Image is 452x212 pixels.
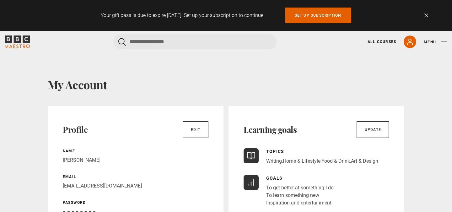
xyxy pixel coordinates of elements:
h2: Profile [63,125,88,135]
p: Email [63,174,208,180]
input: Search [113,34,277,49]
p: , , , [266,157,378,165]
p: Name [63,148,208,154]
p: Goals [266,175,334,182]
a: Writing [266,158,282,164]
a: Set up subscription [285,8,352,23]
p: [EMAIL_ADDRESS][DOMAIN_NAME] [63,182,208,190]
li: To learn something new [266,192,334,199]
button: Toggle navigation [424,39,447,45]
a: All Courses [368,39,396,45]
li: Inspiration and entertainment [266,199,334,207]
a: Update [357,121,389,138]
button: Submit the search query [118,38,126,46]
a: Home & Lifestyle [283,158,320,164]
p: Topics [266,148,378,155]
p: [PERSON_NAME] [63,156,208,164]
svg: BBC Maestro [5,35,30,48]
a: Edit [183,121,208,138]
a: Art & Design [351,158,378,164]
p: Password [63,200,208,205]
h1: My Account [48,78,404,91]
li: To get better at something I do [266,184,334,192]
p: Your gift pass is due to expire [DATE]. Set up your subscription to continue. [101,12,265,19]
h2: Learning goals [244,125,297,135]
a: Food & Drink [321,158,350,164]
